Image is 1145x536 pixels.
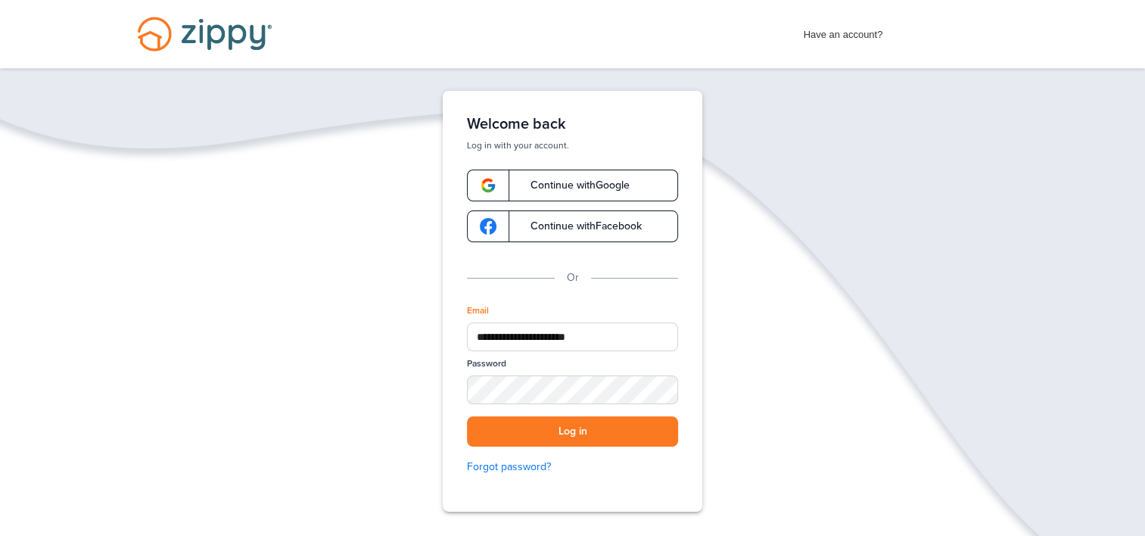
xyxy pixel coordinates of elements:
[567,270,579,286] p: Or
[467,304,489,317] label: Email
[467,115,678,133] h1: Welcome back
[515,221,642,232] span: Continue with Facebook
[467,210,678,242] a: google-logoContinue withFacebook
[804,19,883,43] span: Have an account?
[467,357,506,370] label: Password
[467,139,678,151] p: Log in with your account.
[467,416,678,447] button: Log in
[515,180,630,191] span: Continue with Google
[467,459,678,475] a: Forgot password?
[467,170,678,201] a: google-logoContinue withGoogle
[467,323,678,351] input: Email
[480,218,496,235] img: google-logo
[480,177,496,194] img: google-logo
[467,376,678,404] input: Password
